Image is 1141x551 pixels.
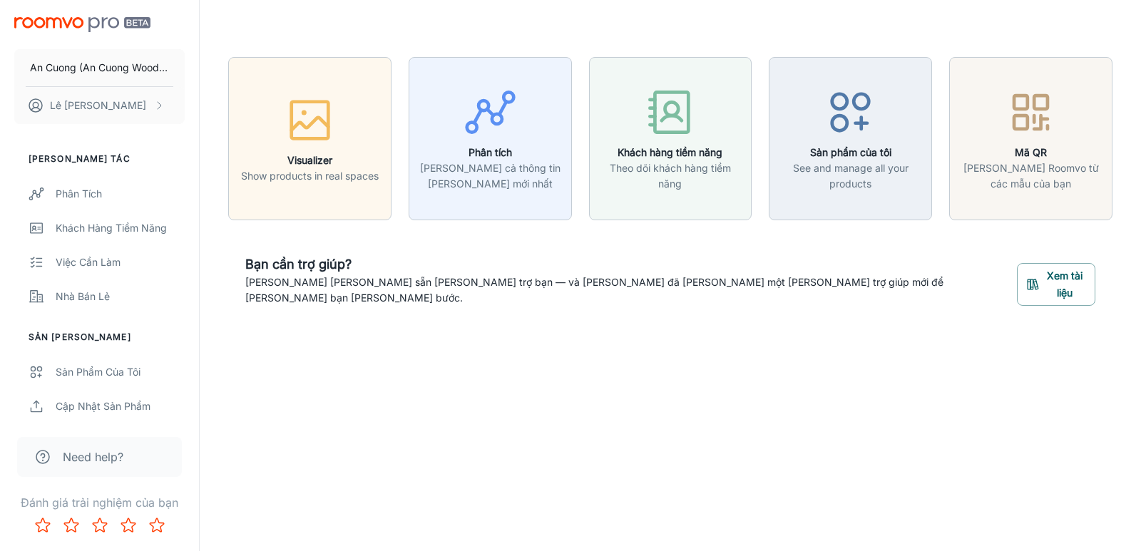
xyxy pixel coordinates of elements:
p: [PERSON_NAME] cả thông tin [PERSON_NAME] mới nhất [418,160,563,192]
h6: Visualizer [241,153,379,168]
a: Sản phẩm của tôiSee and manage all your products [769,130,932,145]
button: Phân tích[PERSON_NAME] cả thông tin [PERSON_NAME] mới nhất [409,57,572,220]
a: Phân tích[PERSON_NAME] cả thông tin [PERSON_NAME] mới nhất [409,130,572,145]
div: Nhà bán lẻ [56,289,185,304]
p: Show products in real spaces [241,168,379,184]
p: An Cuong (An Cuong Wood - Working Materials) [30,60,169,76]
h6: Mã QR [958,145,1103,160]
a: Khách hàng tiềm năngTheo dõi khách hàng tiềm năng [589,130,752,145]
p: See and manage all your products [778,160,923,192]
p: Lê [PERSON_NAME] [50,98,146,113]
button: Mã QR[PERSON_NAME] Roomvo từ các mẫu của bạn [949,57,1112,220]
img: Roomvo PRO Beta [14,17,150,32]
a: Mã QR[PERSON_NAME] Roomvo từ các mẫu của bạn [949,130,1112,145]
button: Xem tài liệu [1017,263,1095,306]
h6: Khách hàng tiềm năng [598,145,743,160]
div: Khách hàng tiềm năng [56,220,185,236]
div: Sản phẩm của tôi [56,364,185,380]
p: Theo dõi khách hàng tiềm năng [598,160,743,192]
a: Xem tài liệu [1017,276,1095,290]
div: Phân tích [56,186,185,202]
button: Khách hàng tiềm năngTheo dõi khách hàng tiềm năng [589,57,752,220]
p: [PERSON_NAME] Roomvo từ các mẫu của bạn [958,160,1103,192]
h6: Sản phẩm của tôi [778,145,923,160]
h6: Bạn cần trợ giúp? [245,254,1011,274]
button: VisualizerShow products in real spaces [228,57,392,220]
p: [PERSON_NAME] [PERSON_NAME] sẵn [PERSON_NAME] trợ bạn — và [PERSON_NAME] đã [PERSON_NAME] một [PE... [245,274,1011,306]
div: Việc cần làm [56,254,185,270]
button: An Cuong (An Cuong Wood - Working Materials) [14,49,185,86]
button: Lê [PERSON_NAME] [14,87,185,124]
button: Sản phẩm của tôiSee and manage all your products [769,57,932,220]
h6: Phân tích [418,145,563,160]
